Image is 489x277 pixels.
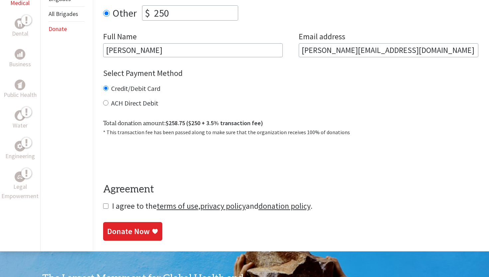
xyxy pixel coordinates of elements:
[111,84,160,93] label: Credit/Debit Card
[49,22,84,36] li: Donate
[13,121,28,130] p: Water
[15,110,25,121] div: Water
[17,143,23,149] img: Engineering
[49,7,84,22] li: All Brigades
[103,43,283,57] input: Enter Full Name
[103,119,263,128] label: Total donation amount:
[49,10,78,18] a: All Brigades
[17,175,23,179] img: Legal Empowerment
[17,112,23,120] img: Water
[15,49,25,60] div: Business
[166,119,263,127] span: $258.75 ($250 + 3.5% transaction fee)
[142,6,153,20] div: $
[9,49,31,69] a: BusinessBusiness
[12,29,28,38] p: Dental
[299,31,345,43] label: Email address
[15,171,25,182] div: Legal Empowerment
[103,183,478,195] h4: Agreement
[4,80,37,100] a: Public HealthPublic Health
[200,201,246,211] a: privacy policy
[12,18,28,38] a: DentalDental
[103,31,137,43] label: Full Name
[13,110,28,130] a: WaterWater
[15,18,25,29] div: Dental
[103,68,478,79] h4: Select Payment Method
[153,6,238,20] input: Enter Amount
[1,182,39,201] p: Legal Empowerment
[111,99,158,107] label: ACH Direct Debit
[15,80,25,90] div: Public Health
[17,52,23,57] img: Business
[299,43,478,57] input: Your Email
[112,5,137,21] label: Other
[4,90,37,100] p: Public Health
[17,82,23,88] img: Public Health
[9,60,31,69] p: Business
[5,151,35,161] p: Engineering
[103,222,162,241] a: Donate Now
[17,21,23,27] img: Dental
[49,25,67,33] a: Donate
[15,141,25,151] div: Engineering
[103,144,204,170] iframe: reCAPTCHA
[112,201,312,211] span: I agree to the , and .
[258,201,310,211] a: donation policy
[103,128,478,136] p: * This transaction fee has been passed along to make sure that the organization receives 100% of ...
[107,226,150,237] div: Donate Now
[5,141,35,161] a: EngineeringEngineering
[157,201,198,211] a: terms of use
[1,171,39,201] a: Legal EmpowermentLegal Empowerment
